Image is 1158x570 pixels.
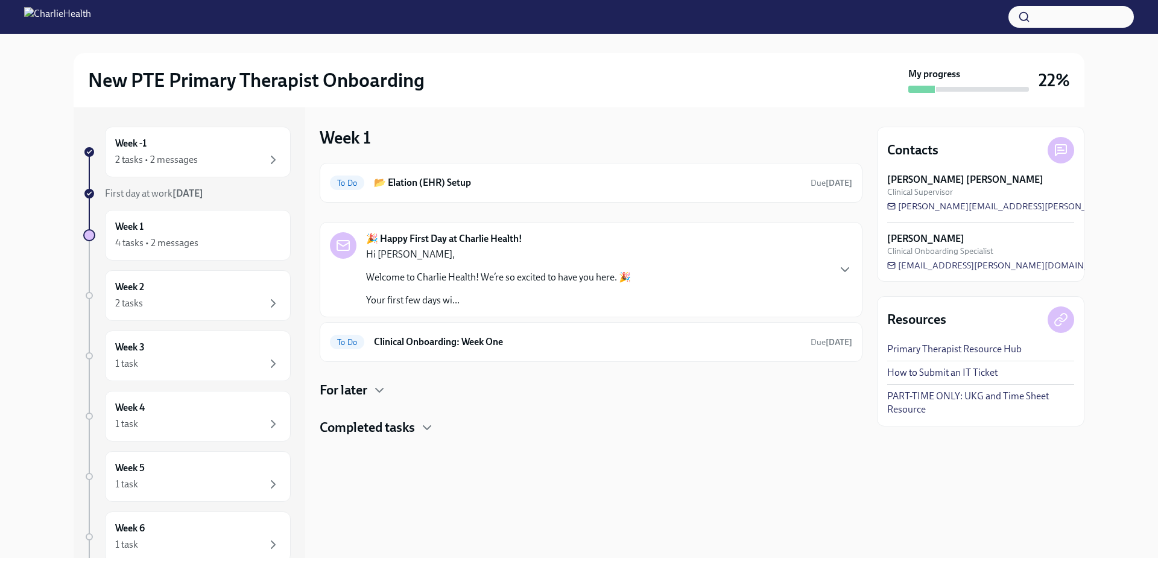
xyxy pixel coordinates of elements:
h4: For later [320,381,367,399]
strong: 🎉 Happy First Day at Charlie Health! [366,232,522,245]
h3: 22% [1039,69,1070,91]
div: For later [320,381,862,399]
strong: My progress [908,68,960,81]
strong: [PERSON_NAME] [887,232,964,245]
h3: Week 1 [320,127,371,148]
div: 1 task [115,478,138,491]
span: First day at work [105,188,203,199]
a: To Do📂 Elation (EHR) SetupDue[DATE] [330,173,852,192]
a: Week 41 task [83,391,291,442]
a: How to Submit an IT Ticket [887,366,998,379]
a: [EMAIL_ADDRESS][PERSON_NAME][DOMAIN_NAME] [887,259,1118,271]
span: September 20th, 2025 10:00 [811,337,852,348]
div: 1 task [115,417,138,431]
p: Welcome to Charlie Health! We’re so excited to have you here. 🎉 [366,271,631,284]
div: 2 tasks • 2 messages [115,153,198,166]
strong: [DATE] [172,188,203,199]
a: To DoClinical Onboarding: Week OneDue[DATE] [330,332,852,352]
span: To Do [330,179,364,188]
strong: [PERSON_NAME] [PERSON_NAME] [887,173,1043,186]
p: Hi [PERSON_NAME], [366,248,631,261]
span: September 19th, 2025 10:00 [811,177,852,189]
span: To Do [330,338,364,347]
span: Due [811,178,852,188]
h6: Week 3 [115,341,145,354]
a: Week 51 task [83,451,291,502]
a: PART-TIME ONLY: UKG and Time Sheet Resource [887,390,1074,416]
h6: Week 1 [115,220,144,233]
h4: Contacts [887,141,938,159]
span: Clinical Onboarding Specialist [887,245,993,257]
img: CharlieHealth [24,7,91,27]
h4: Resources [887,311,946,329]
a: Week -12 tasks • 2 messages [83,127,291,177]
a: Week 61 task [83,511,291,562]
h6: 📂 Elation (EHR) Setup [374,176,801,189]
a: First day at work[DATE] [83,187,291,200]
div: 2 tasks [115,297,143,310]
strong: [DATE] [826,337,852,347]
a: Primary Therapist Resource Hub [887,343,1022,356]
h4: Completed tasks [320,419,415,437]
div: Completed tasks [320,419,862,437]
p: Your first few days wi... [366,294,631,307]
h6: Week 4 [115,401,145,414]
h6: Week -1 [115,137,147,150]
h6: Week 2 [115,280,144,294]
strong: [DATE] [826,178,852,188]
h6: Clinical Onboarding: Week One [374,335,801,349]
div: 4 tasks • 2 messages [115,236,198,250]
a: Week 31 task [83,331,291,381]
div: 1 task [115,357,138,370]
h6: Week 5 [115,461,145,475]
h2: New PTE Primary Therapist Onboarding [88,68,425,92]
span: Clinical Supervisor [887,186,953,198]
div: 1 task [115,538,138,551]
h6: Week 6 [115,522,145,535]
a: Week 22 tasks [83,270,291,321]
span: Due [811,337,852,347]
a: Week 14 tasks • 2 messages [83,210,291,261]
